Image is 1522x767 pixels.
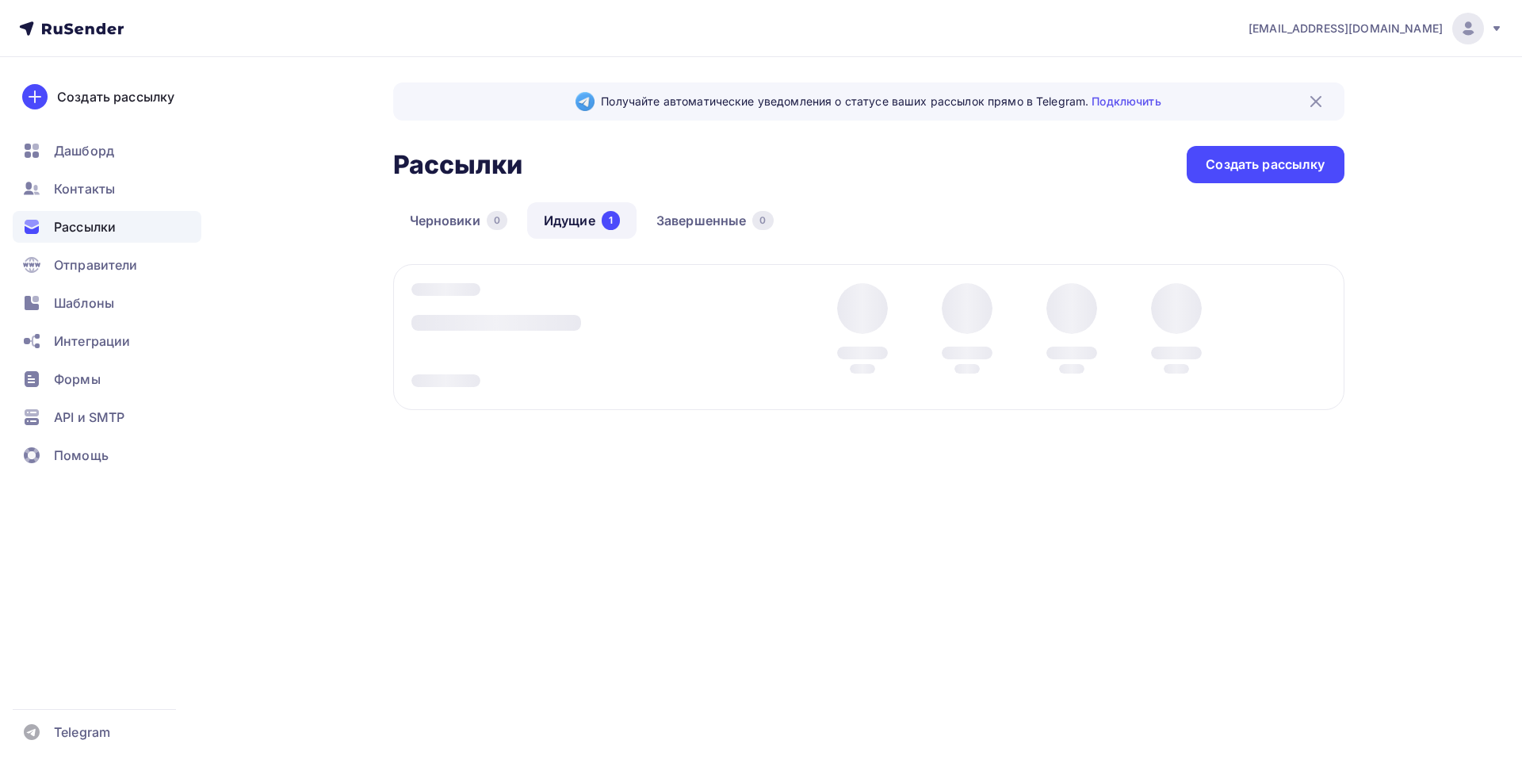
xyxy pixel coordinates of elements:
[487,211,507,230] div: 0
[13,173,201,205] a: Контакты
[54,370,101,389] span: Формы
[13,211,201,243] a: Рассылки
[752,211,773,230] div: 0
[54,179,115,198] span: Контакты
[54,723,110,742] span: Telegram
[54,332,130,351] span: Интеграции
[393,149,523,181] h2: Рассылки
[54,408,124,427] span: API и SMTP
[57,87,174,106] div: Создать рассылку
[527,202,637,239] a: Идущие1
[393,202,524,239] a: Черновики0
[13,135,201,167] a: Дашборд
[54,217,116,236] span: Рассылки
[1206,155,1325,174] div: Создать рассылку
[576,92,595,111] img: Telegram
[54,293,114,313] span: Шаблоны
[54,446,109,465] span: Помощь
[601,94,1161,109] span: Получайте автоматические уведомления о статусе ваших рассылок прямо в Telegram.
[13,249,201,281] a: Отправители
[13,287,201,319] a: Шаблоны
[1249,13,1503,44] a: [EMAIL_ADDRESS][DOMAIN_NAME]
[640,202,790,239] a: Завершенные0
[1092,94,1161,108] a: Подключить
[13,363,201,395] a: Формы
[54,141,114,160] span: Дашборд
[1249,21,1443,36] span: [EMAIL_ADDRESS][DOMAIN_NAME]
[602,211,620,230] div: 1
[54,255,138,274] span: Отправители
